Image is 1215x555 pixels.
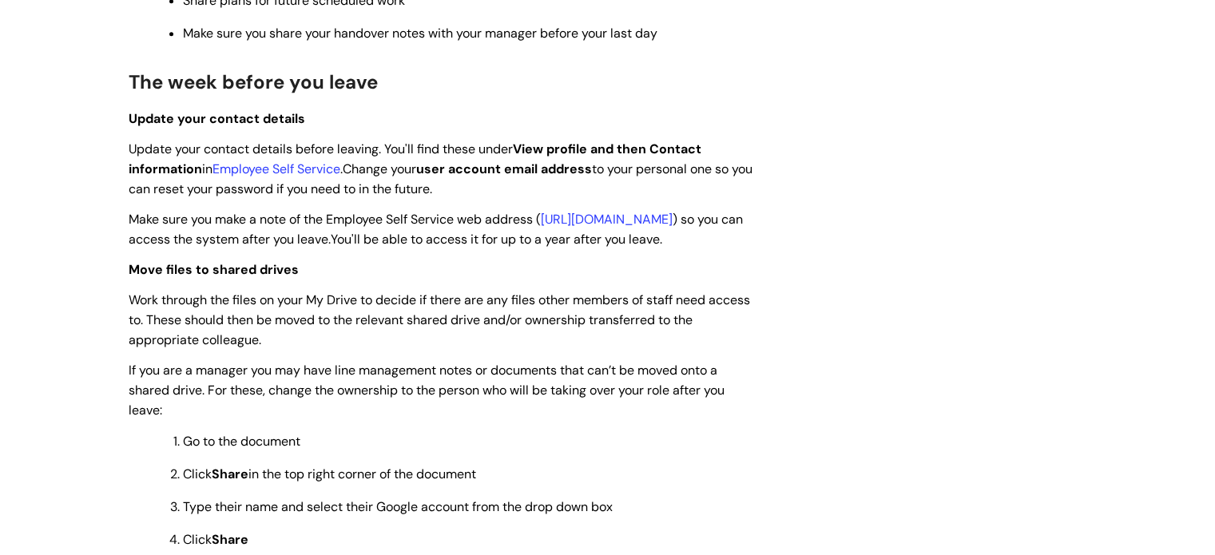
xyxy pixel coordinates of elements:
span: Make sure you make a note of the Employee Self Service web address ( ) so you can access the syst... [129,211,743,248]
span: Click in the top right corner of the document [183,466,476,482]
strong: Share [212,466,248,482]
span: If you are a manager you may have line management notes or documents that can’t be moved onto a s... [129,362,725,418]
a: [URL][DOMAIN_NAME] [541,211,673,228]
a: Employee Self Service [212,161,340,177]
span: Click [183,531,248,548]
span: Move files to shared drives [129,261,299,278]
span: Type their name and select their Google account from the drop down box [183,498,613,515]
span: The week before you leave [129,69,378,94]
span: Work through the files on your My Drive to decide if there are any files other members of staff n... [129,291,750,348]
strong: user account email address [416,161,592,177]
span: You'll be able to access it for up to a year after you leave. [331,231,662,248]
span: Make sure you share your handover notes with your manager before your last day [183,25,657,42]
span: Update your contact details [129,110,305,127]
span: Change your to your personal one so you can reset your password if you need to in the future. [129,161,752,197]
span: Go to the document [183,433,300,450]
strong: Share [212,531,248,548]
span: Update your contact details before leaving. You'll find these under in . [129,141,701,177]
